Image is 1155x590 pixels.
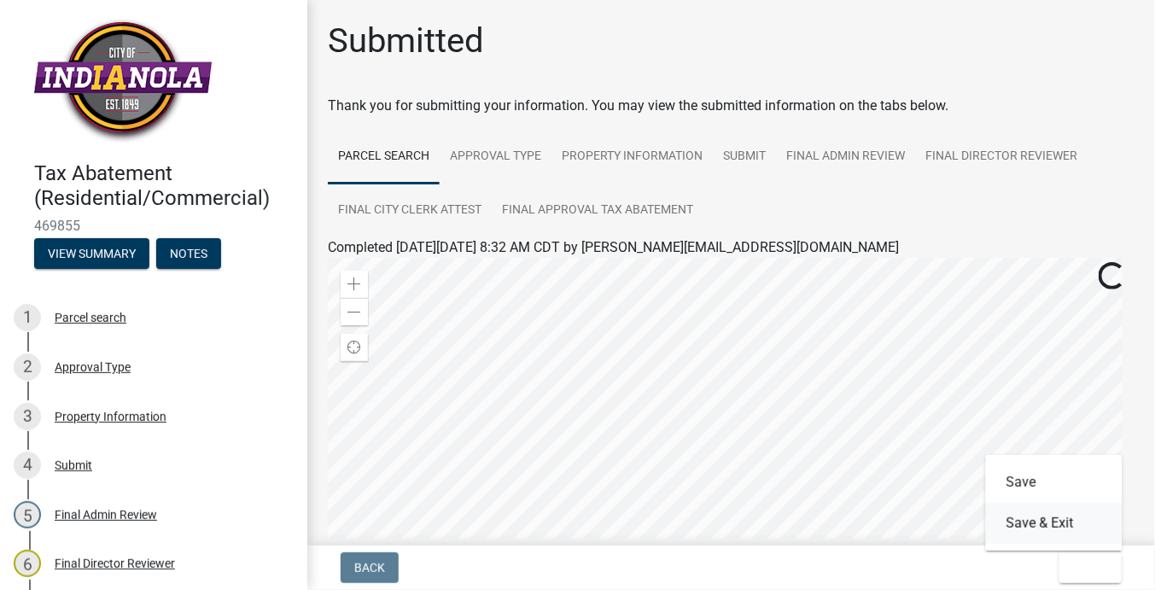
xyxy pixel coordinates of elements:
[341,298,368,325] div: Zoom out
[776,130,915,184] a: Final Admin Review
[14,353,41,381] div: 2
[55,312,126,324] div: Parcel search
[55,558,175,570] div: Final Director Reviewer
[915,130,1088,184] a: Final Director Reviewer
[34,218,273,234] span: 469855
[34,161,294,211] h4: Tax Abatement (Residential/Commercial)
[14,452,41,479] div: 4
[1059,552,1122,583] button: Exit
[328,130,440,184] a: Parcel search
[354,561,385,575] span: Back
[14,550,41,577] div: 6
[328,96,1135,116] div: Thank you for submitting your information. You may view the submitted information on the tabs below.
[328,239,899,255] span: Completed [DATE][DATE] 8:32 AM CDT by [PERSON_NAME][EMAIL_ADDRESS][DOMAIN_NAME]
[341,271,368,298] div: Zoom in
[440,130,551,184] a: Approval Type
[986,455,1123,551] div: Exit
[551,130,713,184] a: Property Information
[328,184,492,238] a: Final City Clerk Attest
[34,18,212,143] img: City of Indianola, Iowa
[34,248,149,261] wm-modal-confirm: Summary
[713,130,776,184] a: Submit
[34,238,149,269] button: View Summary
[156,248,221,261] wm-modal-confirm: Notes
[1073,561,1098,575] span: Exit
[55,411,166,423] div: Property Information
[328,20,484,61] h1: Submitted
[986,462,1123,503] button: Save
[55,459,92,471] div: Submit
[14,501,41,529] div: 5
[341,334,368,361] div: Find my location
[341,552,399,583] button: Back
[55,509,157,521] div: Final Admin Review
[55,361,131,373] div: Approval Type
[14,403,41,430] div: 3
[14,304,41,331] div: 1
[492,184,703,238] a: Final Approval Tax Abatement
[156,238,221,269] button: Notes
[986,503,1123,544] button: Save & Exit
